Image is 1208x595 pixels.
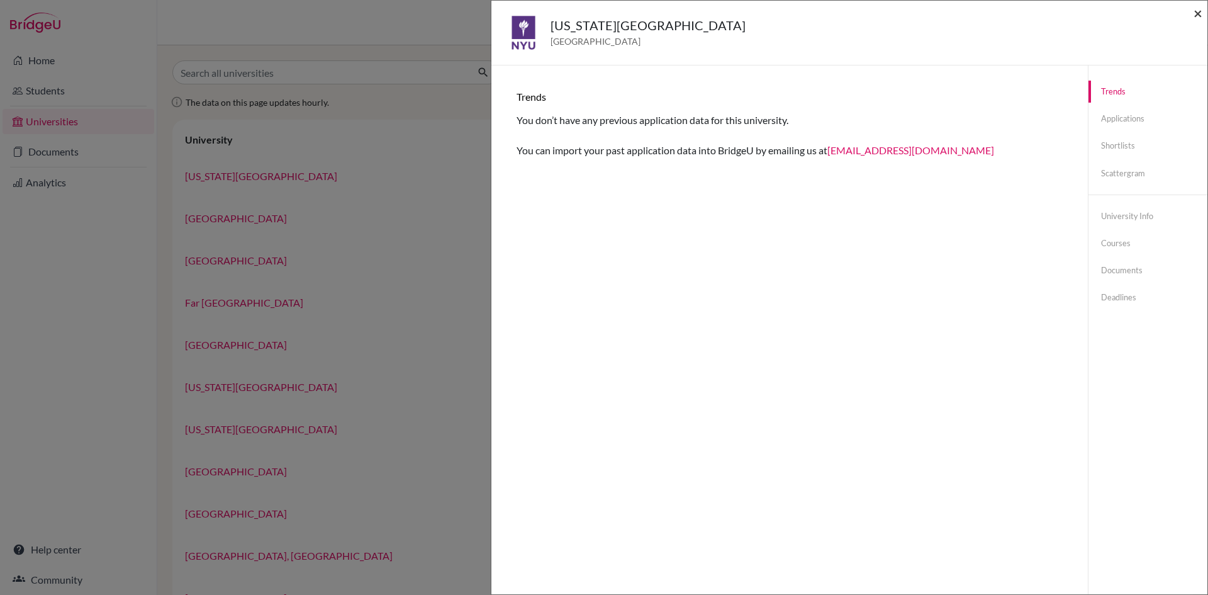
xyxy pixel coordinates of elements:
a: Deadlines [1088,286,1207,309]
a: Courses [1088,232,1207,254]
a: Scattergram [1088,162,1207,184]
h6: Trends [517,91,1063,103]
a: Documents [1088,259,1207,281]
a: Shortlists [1088,135,1207,157]
p: You don’t have any previous application data for this university. [517,113,1063,128]
span: [GEOGRAPHIC_DATA] [551,35,746,48]
a: Applications [1088,108,1207,130]
p: You can import your past application data into BridgeU by emailing us at [517,143,1063,158]
a: [EMAIL_ADDRESS][DOMAIN_NAME] [827,144,994,156]
img: us_nyu_mu3e0q99.jpeg [506,16,540,50]
span: × [1194,4,1202,22]
h5: [US_STATE][GEOGRAPHIC_DATA] [551,16,746,35]
a: University info [1088,205,1207,227]
a: Trends [1088,81,1207,103]
button: Close [1194,6,1202,21]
